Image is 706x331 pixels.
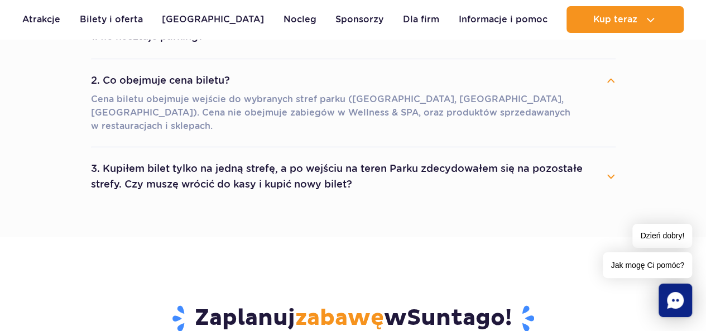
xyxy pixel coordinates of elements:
span: Kup teraz [593,15,637,25]
a: Atrakcje [22,6,60,33]
a: Sponsorzy [335,6,383,33]
button: Kup teraz [566,6,684,33]
a: Dla firm [403,6,439,33]
a: Informacje i pomoc [458,6,547,33]
div: Chat [659,284,692,317]
span: Jak mogę Ci pomóc? [603,252,692,278]
a: Bilety i oferta [80,6,143,33]
p: Cena biletu obejmuje wejście do wybranych stref parku ([GEOGRAPHIC_DATA], [GEOGRAPHIC_DATA], [GEO... [91,93,616,133]
a: [GEOGRAPHIC_DATA] [162,6,264,33]
button: 3. Kupiłem bilet tylko na jedną strefę, a po wejściu na teren Parku zdecydowałem się na pozostałe... [91,156,616,196]
button: 2. Co obejmuje cena biletu? [91,68,616,93]
span: Dzień dobry! [632,224,692,248]
a: Nocleg [284,6,316,33]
